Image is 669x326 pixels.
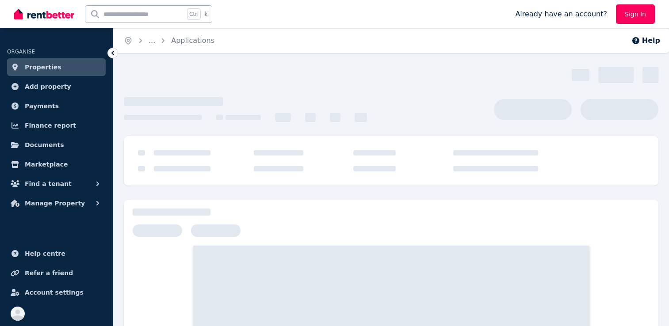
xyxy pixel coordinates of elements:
span: ... [149,36,155,45]
span: k [204,11,207,18]
a: Properties [7,58,106,76]
a: Applications [171,36,214,45]
img: RentBetter [14,8,74,21]
nav: Breadcrumb [113,28,225,53]
a: Add property [7,78,106,95]
span: Payments [25,101,59,111]
a: Help centre [7,245,106,262]
button: Find a tenant [7,175,106,193]
span: Marketplace [25,159,68,170]
span: Find a tenant [25,178,72,189]
span: Manage Property [25,198,85,208]
a: Finance report [7,117,106,134]
button: Help [631,35,660,46]
span: Add property [25,81,71,92]
span: Finance report [25,120,76,131]
a: Sign In [616,4,655,24]
a: Payments [7,97,106,115]
span: Properties [25,62,61,72]
span: Ctrl [187,8,201,20]
span: Help centre [25,248,65,259]
span: ORGANISE [7,49,35,55]
button: Manage Property [7,194,106,212]
span: Refer a friend [25,268,73,278]
a: Account settings [7,284,106,301]
span: Already have an account? [515,9,607,19]
span: Documents [25,140,64,150]
a: Refer a friend [7,264,106,282]
a: Documents [7,136,106,154]
a: Marketplace [7,155,106,173]
span: Account settings [25,287,84,298]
